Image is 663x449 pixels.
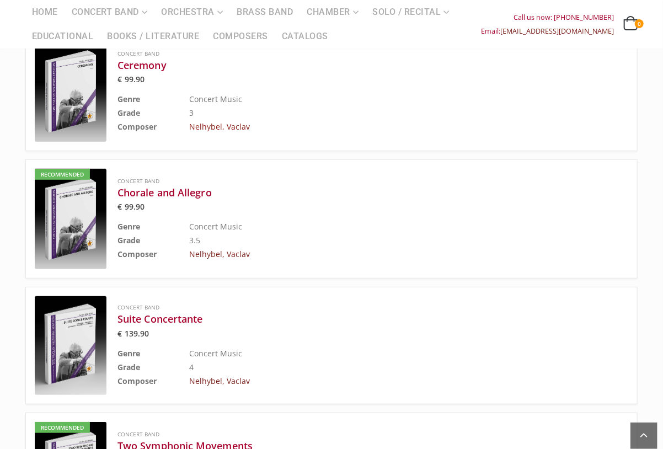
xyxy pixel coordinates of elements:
[189,92,573,106] td: Concert Music
[117,362,140,372] b: Grade
[101,24,206,49] a: Books / Literature
[635,19,644,28] span: 0
[117,186,573,199] a: Chorale and Allegro
[481,10,614,24] div: Call us now: [PHONE_NUMBER]
[189,360,573,374] td: 4
[481,24,614,38] div: Email:
[189,121,250,132] a: Nelhybel, Vaclav
[117,121,157,132] b: Composer
[117,108,140,118] b: Grade
[500,26,614,36] a: [EMAIL_ADDRESS][DOMAIN_NAME]
[117,221,140,232] b: Genre
[117,50,159,57] a: Concert Band
[35,422,90,433] div: Recommended
[189,233,573,247] td: 3.5
[117,249,157,259] b: Composer
[117,430,159,438] a: Concert Band
[25,24,100,49] a: Educational
[117,201,122,212] span: €
[189,376,250,386] a: Nelhybel, Vaclav
[117,58,573,72] a: Ceremony
[117,303,159,311] a: Concert Band
[207,24,275,49] a: Composers
[117,376,157,386] b: Composer
[189,346,573,360] td: Concert Music
[117,328,122,339] span: €
[117,348,140,359] b: Genre
[189,220,573,233] td: Concert Music
[189,106,573,120] td: 3
[275,24,335,49] a: Catalogs
[117,177,159,185] a: Concert Band
[117,74,122,84] span: €
[117,201,145,212] bdi: 99.90
[117,235,140,245] b: Grade
[117,328,149,339] bdi: 139.90
[189,249,250,259] a: Nelhybel, Vaclav
[117,312,573,325] a: Suite Concertante
[117,74,145,84] bdi: 99.90
[35,169,106,269] a: Recommended
[117,94,140,104] b: Genre
[35,169,90,180] div: Recommended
